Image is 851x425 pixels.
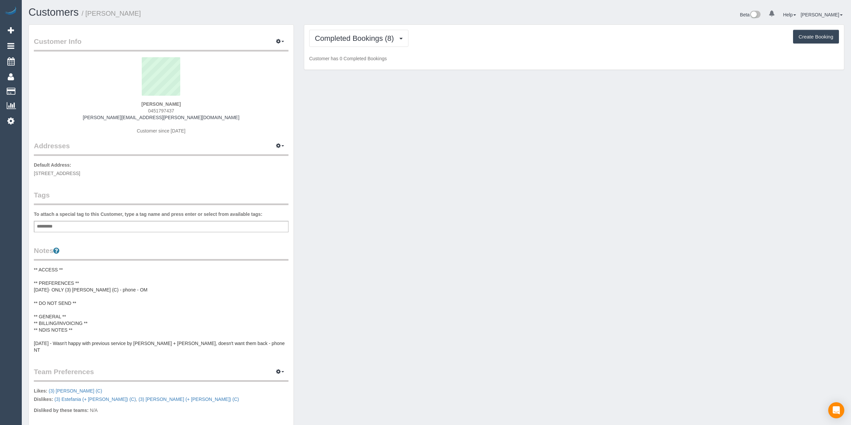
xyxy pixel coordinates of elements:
[82,10,141,17] small: / [PERSON_NAME]
[54,397,137,402] span: ,
[34,171,80,176] span: [STREET_ADDRESS]
[34,266,288,353] pre: ** ACCESS ** ** PREFERENCES ** [DATE]- ONLY (3) [PERSON_NAME] (C) - phone - OM ** DO NOT SEND ** ...
[34,190,288,205] legend: Tags
[749,11,761,19] img: New interface
[49,388,102,394] a: (3) [PERSON_NAME] (C)
[141,101,181,107] strong: [PERSON_NAME]
[138,397,239,402] a: (3) [PERSON_NAME] (+ [PERSON_NAME]) (C)
[28,6,79,18] a: Customers
[137,128,185,134] span: Customer since [DATE]
[34,407,88,414] label: Disliked by these teams:
[148,108,174,113] span: 0451797437
[90,408,97,413] span: N/A
[801,12,843,17] a: [PERSON_NAME]
[34,367,288,382] legend: Team Preferences
[309,55,839,62] p: Customer has 0 Completed Bookings
[309,30,408,47] button: Completed Bookings (8)
[34,396,53,403] label: Dislikes:
[34,162,71,168] label: Default Address:
[783,12,796,17] a: Help
[34,246,288,261] legend: Notes
[793,30,839,44] button: Create Booking
[34,211,262,218] label: To attach a special tag to this Customer, type a tag name and press enter or select from availabl...
[4,7,17,16] img: Automaid Logo
[315,34,397,42] span: Completed Bookings (8)
[83,115,240,120] a: [PERSON_NAME][EMAIL_ADDRESS][PERSON_NAME][DOMAIN_NAME]
[828,402,844,418] div: Open Intercom Messenger
[54,397,136,402] a: (3) Estefania (+ [PERSON_NAME]) (C)
[34,36,288,52] legend: Customer Info
[34,388,47,394] label: Likes:
[740,12,761,17] a: Beta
